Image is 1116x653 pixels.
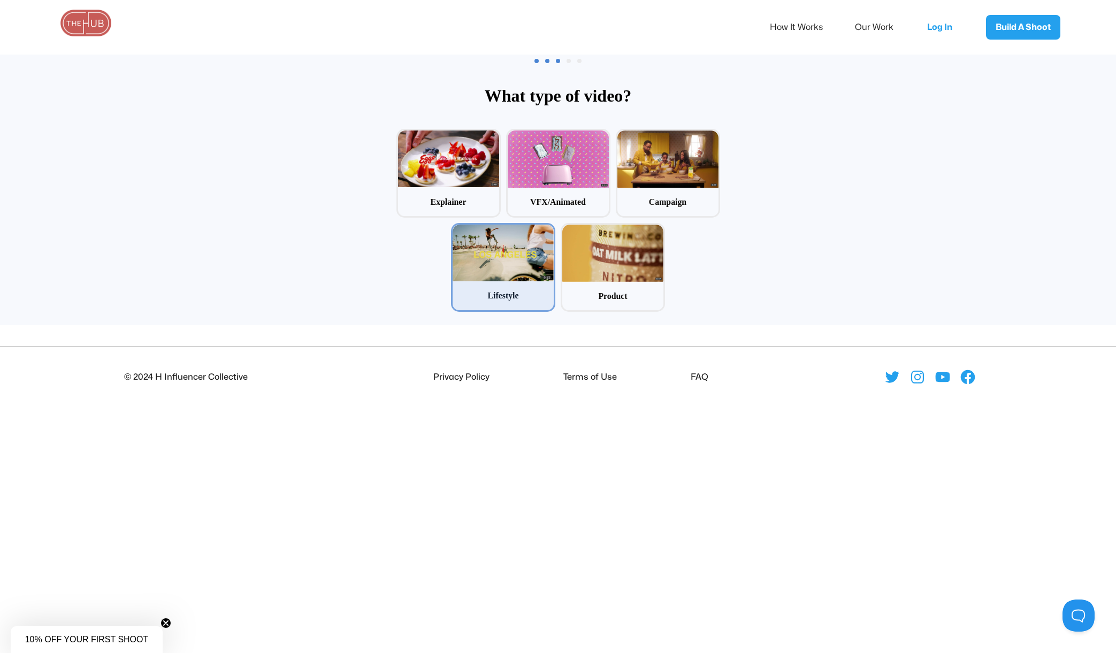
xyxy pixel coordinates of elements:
span: 10% OFF YOUR FIRST SHOOT [25,635,149,644]
button: Close teaser [160,618,171,628]
a: Our Work [855,16,908,39]
li: Privacy Policy [429,370,490,384]
li: FAQ [686,370,708,384]
iframe: Toggle Customer Support [1063,600,1095,632]
div: 10% OFF YOUR FIRST SHOOTClose teaser [11,626,163,653]
a: Log In [916,10,970,45]
a: How It Works [770,16,837,39]
a: Build A Shoot [986,15,1060,40]
div: © 2024 H Influencer Collective [124,370,248,384]
li: Terms of Use [559,370,617,384]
